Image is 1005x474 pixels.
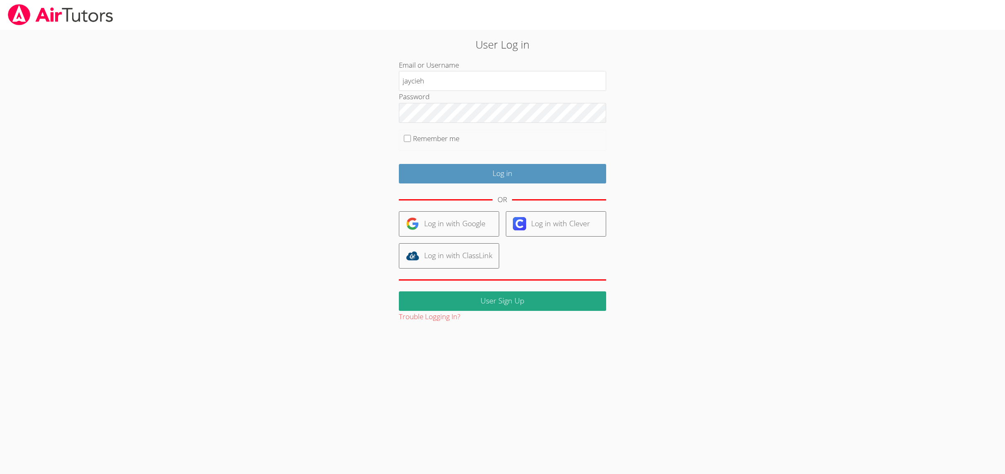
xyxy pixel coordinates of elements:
[7,4,114,25] img: airtutors_banner-c4298cdbf04f3fff15de1276eac7730deb9818008684d7c2e4769d2f7ddbe033.png
[399,164,606,183] input: Log in
[399,211,499,237] a: Log in with Google
[399,243,499,269] a: Log in with ClassLink
[399,311,460,323] button: Trouble Logging In?
[406,249,419,262] img: classlink-logo-d6bb404cc1216ec64c9a2012d9dc4662098be43eaf13dc465df04b49fa7ab582.svg
[399,60,459,70] label: Email or Username
[513,217,526,230] img: clever-logo-6eab21bc6e7a338710f1a6ff85c0baf02591cd810cc4098c63d3a4b26e2feb20.svg
[498,194,507,206] div: OR
[413,134,459,143] label: Remember me
[506,211,606,237] a: Log in with Clever
[399,291,606,311] a: User Sign Up
[406,217,419,230] img: google-logo-50288ca7cdecda66e5e0955fdab243c47b7ad437acaf1139b6f446037453330a.svg
[231,37,774,52] h2: User Log in
[399,92,430,101] label: Password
